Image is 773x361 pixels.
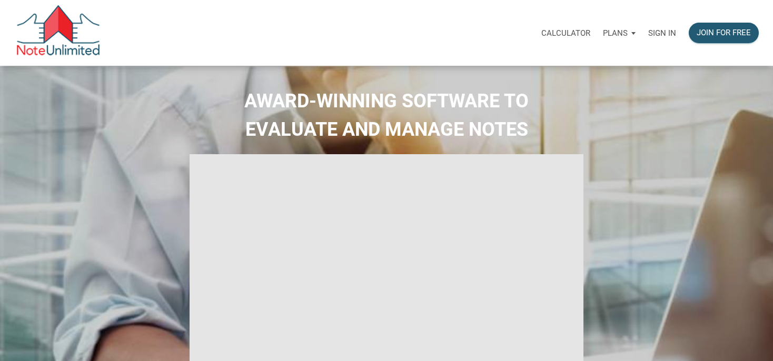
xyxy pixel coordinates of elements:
[642,16,682,49] a: Sign in
[535,16,597,49] a: Calculator
[541,28,590,38] p: Calculator
[597,16,642,49] a: Plans
[689,23,759,43] button: Join for free
[697,27,751,39] div: Join for free
[682,16,765,49] a: Join for free
[597,17,642,49] button: Plans
[8,87,765,144] h2: AWARD-WINNING SOFTWARE TO EVALUATE AND MANAGE NOTES
[648,28,676,38] p: Sign in
[603,28,628,38] p: Plans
